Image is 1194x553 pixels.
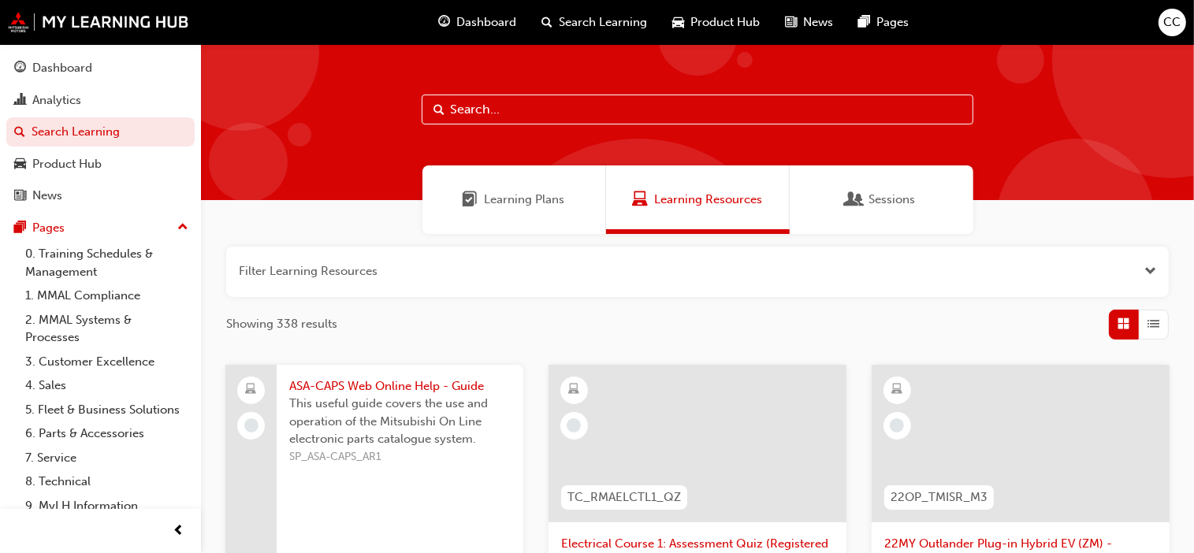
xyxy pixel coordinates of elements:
span: pages-icon [859,13,871,32]
span: SP_ASA-CAPS_AR1 [289,448,511,466]
a: pages-iconPages [846,6,922,39]
a: 6. Parts & Accessories [19,421,195,446]
span: car-icon [673,13,685,32]
img: mmal [8,12,189,32]
a: 7. Service [19,446,195,470]
a: 3. Customer Excellence [19,350,195,374]
span: car-icon [14,158,26,172]
a: 8. Technical [19,469,195,494]
button: DashboardAnalyticsSearch LearningProduct HubNews [6,50,195,213]
span: Pages [877,13,909,32]
span: Product Hub [691,13,761,32]
span: chart-icon [14,94,26,108]
span: prev-icon [173,521,185,541]
span: learningRecordVerb_NONE-icon [567,418,581,432]
span: 22OP_TMISR_M3 [891,488,988,507]
span: Learning Plans [485,191,565,209]
a: 0. Training Schedules & Management [19,242,195,284]
span: List [1148,315,1160,333]
span: CC [1164,13,1181,32]
span: Showing 338 results [226,315,337,333]
span: Dashboard [457,13,517,32]
span: pages-icon [14,221,26,236]
span: Grid [1118,315,1130,333]
span: laptop-icon [246,380,257,400]
a: Dashboard [6,54,195,83]
span: Learning Plans [463,191,478,209]
a: 2. MMAL Systems & Processes [19,308,195,350]
a: 5. Fleet & Business Solutions [19,398,195,422]
div: News [32,187,62,205]
a: Search Learning [6,117,195,147]
span: Sessions [869,191,916,209]
span: ASA-CAPS Web Online Help - Guide [289,377,511,395]
button: CC [1159,9,1186,36]
a: Product Hub [6,150,195,179]
a: Learning PlansLearning Plans [422,165,606,234]
span: This useful guide covers the use and operation of the Mitsubishi On Line electronic parts catalog... [289,395,511,448]
span: guage-icon [14,61,26,76]
span: learningResourceType_ELEARNING-icon [891,380,902,400]
span: news-icon [14,189,26,203]
input: Search... [422,95,973,124]
a: guage-iconDashboard [426,6,530,39]
span: News [804,13,834,32]
button: Pages [6,213,195,243]
button: Open the filter [1144,262,1156,280]
a: 9. MyLH Information [19,494,195,518]
span: Search [433,101,444,119]
span: Learning Resources [654,191,762,209]
span: learningResourceType_ELEARNING-icon [568,380,579,400]
a: news-iconNews [773,6,846,39]
span: learningRecordVerb_NONE-icon [890,418,904,432]
a: Analytics [6,86,195,115]
span: Sessions [847,191,863,209]
a: SessionsSessions [790,165,973,234]
span: search-icon [14,125,25,139]
a: News [6,181,195,210]
span: Search Learning [560,13,648,32]
a: Learning ResourcesLearning Resources [606,165,790,234]
span: news-icon [786,13,798,32]
div: Analytics [32,91,81,109]
a: search-iconSearch Learning [530,6,660,39]
a: 4. Sales [19,373,195,398]
span: guage-icon [439,13,451,32]
div: Pages [32,219,65,237]
a: 1. MMAL Compliance [19,284,195,308]
span: search-icon [542,13,553,32]
span: TC_RMAELCTL1_QZ [567,488,681,507]
span: up-icon [177,217,188,238]
span: learningRecordVerb_NONE-icon [244,418,259,432]
div: Dashboard [32,59,92,77]
a: car-iconProduct Hub [660,6,773,39]
span: Learning Resources [632,191,648,209]
div: Product Hub [32,155,102,173]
